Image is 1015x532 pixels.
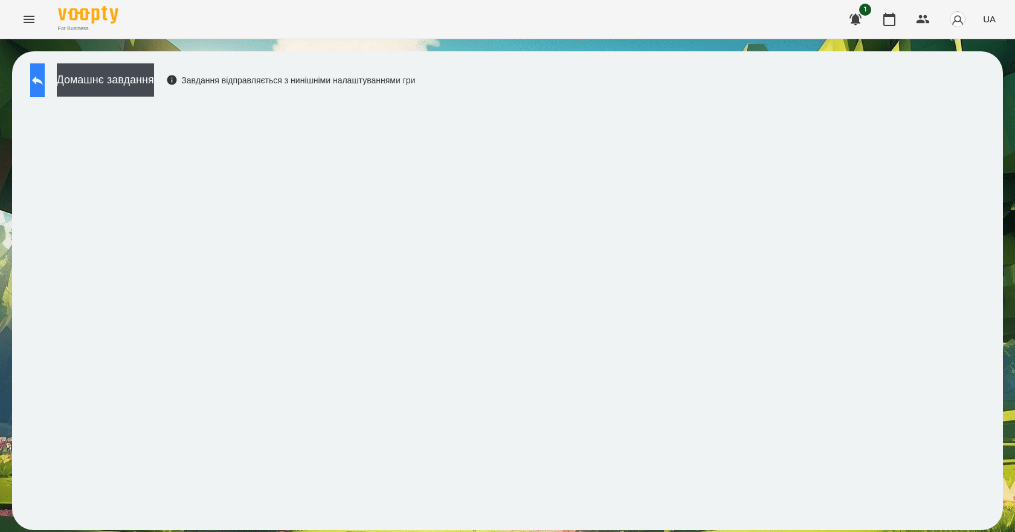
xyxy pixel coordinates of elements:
div: Завдання відправляється з нинішніми налаштуваннями гри [166,74,416,86]
button: Menu [14,5,43,34]
img: avatar_s.png [949,11,966,28]
img: Voopty Logo [58,6,118,24]
span: UA [983,13,996,25]
span: For Business [58,25,118,33]
span: 1 [859,4,871,16]
button: UA [978,8,1000,30]
button: Домашнє завдання [57,63,154,97]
